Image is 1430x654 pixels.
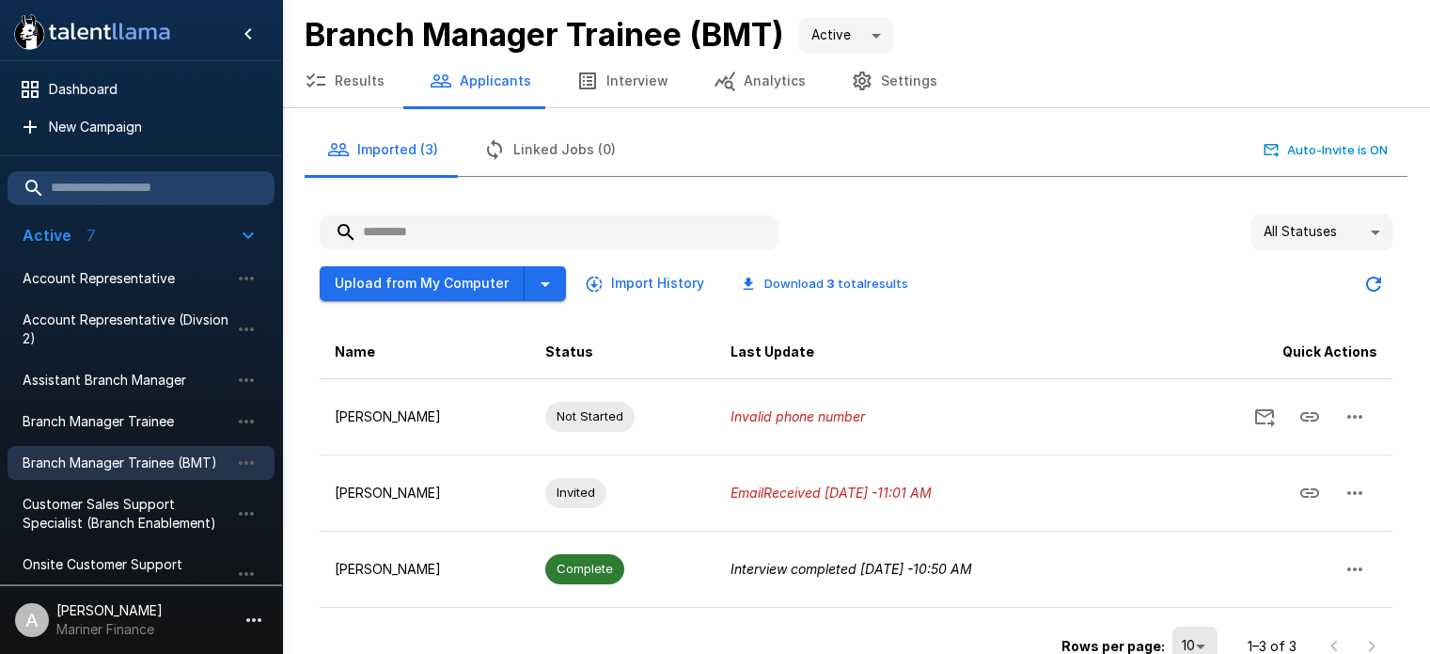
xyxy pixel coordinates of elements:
[320,266,525,301] button: Upload from My Computer
[731,485,932,501] i: Email Received [DATE] - 11:01 AM
[1355,265,1392,303] button: Updated Today - 12:12 PM
[305,15,784,54] b: Branch Manager Trainee (BMT)
[1242,407,1287,423] span: Send Invitation
[799,18,893,54] div: Active
[530,326,715,379] th: Status
[826,276,835,291] b: 3
[1287,407,1332,423] span: Copy Interview Link
[691,55,828,107] button: Analytics
[1137,326,1393,379] th: Quick Actions
[1287,483,1332,499] span: Copy Interview Link
[545,407,635,425] span: Not Started
[335,484,515,502] p: [PERSON_NAME]
[545,560,624,578] span: Complete
[282,55,407,107] button: Results
[320,326,530,379] th: Name
[828,55,960,107] button: Settings
[545,484,606,502] span: Invited
[1260,136,1392,165] button: Auto-Invite is ON
[305,123,461,176] button: Imported (3)
[407,55,554,107] button: Applicants
[727,269,923,298] button: Download 3 totalresults
[554,55,691,107] button: Interview
[731,561,972,577] i: Interview completed [DATE] - 10:50 AM
[731,408,865,424] i: Invalid phone number
[1251,215,1392,250] div: All Statuses
[715,326,1136,379] th: Last Update
[461,123,638,176] button: Linked Jobs (0)
[581,266,712,301] button: Import History
[335,407,515,426] p: [PERSON_NAME]
[335,560,515,579] p: [PERSON_NAME]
